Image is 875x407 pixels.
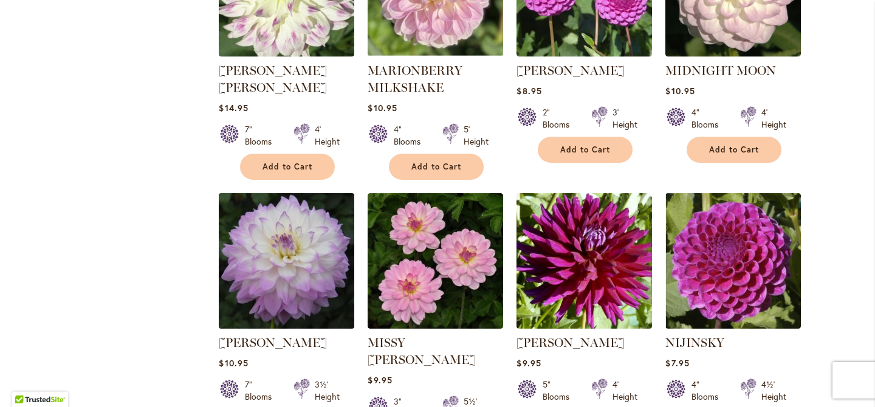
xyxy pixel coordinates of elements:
[543,378,577,403] div: 5" Blooms
[538,137,633,163] button: Add to Cart
[612,106,637,131] div: 3' Height
[216,190,358,332] img: MIKAYLA MIRANDA
[665,357,689,369] span: $7.95
[516,320,652,331] a: NADINE JESSIE
[687,137,781,163] button: Add to Cart
[368,335,476,367] a: MISSY [PERSON_NAME]
[368,102,397,114] span: $10.95
[368,320,503,331] a: MISSY SUE
[219,320,354,331] a: MIKAYLA MIRANDA
[219,357,248,369] span: $10.95
[691,106,726,131] div: 4" Blooms
[368,374,392,386] span: $9.95
[262,162,312,172] span: Add to Cart
[389,154,484,180] button: Add to Cart
[516,63,625,78] a: [PERSON_NAME]
[245,378,279,403] div: 7" Blooms
[464,123,489,148] div: 5' Height
[245,123,279,148] div: 7" Blooms
[219,335,327,350] a: [PERSON_NAME]
[761,106,786,131] div: 4' Height
[240,154,335,180] button: Add to Cart
[516,357,541,369] span: $9.95
[761,378,786,403] div: 4½' Height
[394,123,428,148] div: 4" Blooms
[411,162,461,172] span: Add to Cart
[516,193,652,329] img: NADINE JESSIE
[709,145,759,155] span: Add to Cart
[516,47,652,59] a: MARY MUNNS
[612,378,637,403] div: 4' Height
[665,47,801,59] a: MIDNIGHT MOON
[315,378,340,403] div: 3½' Height
[560,145,610,155] span: Add to Cart
[665,63,776,78] a: MIDNIGHT MOON
[368,47,503,59] a: MARIONBERRY MILKSHAKE
[368,63,462,95] a: MARIONBERRY MILKSHAKE
[665,85,695,97] span: $10.95
[665,335,724,350] a: NIJINSKY
[665,193,801,329] img: NIJINSKY
[665,320,801,331] a: NIJINSKY
[691,378,726,403] div: 4" Blooms
[219,47,354,59] a: MARGARET ELLEN
[9,364,43,398] iframe: Launch Accessibility Center
[368,193,503,329] img: MISSY SUE
[219,63,327,95] a: [PERSON_NAME] [PERSON_NAME]
[543,106,577,131] div: 2" Blooms
[219,102,248,114] span: $14.95
[516,335,625,350] a: [PERSON_NAME]
[516,85,541,97] span: $8.95
[315,123,340,148] div: 4' Height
